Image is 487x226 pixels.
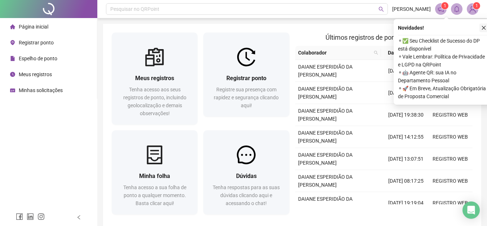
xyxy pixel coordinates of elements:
[384,104,428,126] td: [DATE] 19:38:30
[10,24,15,29] span: home
[203,32,289,117] a: Registrar pontoRegistre sua presença com rapidez e segurança clicando aqui!
[10,72,15,77] span: clock-circle
[481,25,486,30] span: close
[326,34,442,41] span: Últimos registros de ponto sincronizados
[392,5,431,13] span: [PERSON_NAME]
[428,170,473,192] td: REGISTRO WEB
[384,60,428,82] td: [DATE] 12:57:37
[372,47,380,58] span: search
[378,6,384,12] span: search
[428,192,473,214] td: REGISTRO WEB
[374,51,378,55] span: search
[462,201,480,219] div: Open Intercom Messenger
[428,126,473,148] td: REGISTRO WEB
[298,130,353,144] span: DAIANE ESPERIDIÃO DA [PERSON_NAME]
[135,75,174,82] span: Meus registros
[76,215,81,220] span: left
[19,24,48,30] span: Página inicial
[398,24,424,32] span: Novidades !
[298,196,353,210] span: DAIANE ESPERIDIÃO DA [PERSON_NAME]
[214,87,279,108] span: Registre sua presença com rapidez e segurança clicando aqui!
[213,184,280,206] span: Tenha respostas para as suas dúvidas clicando aqui e acessando o chat!
[226,75,266,82] span: Registrar ponto
[298,86,353,100] span: DAIANE ESPERIDIÃO DA [PERSON_NAME]
[19,87,63,93] span: Minhas solicitações
[475,3,478,8] span: 1
[203,130,289,214] a: DúvidasTenha respostas para as suas dúvidas clicando aqui e acessando o chat!
[298,49,371,57] span: Colaborador
[384,49,415,57] span: Data/Hora
[444,3,446,8] span: 1
[384,170,428,192] td: [DATE] 08:17:25
[139,173,170,179] span: Minha folha
[441,2,448,9] sup: 1
[10,40,15,45] span: environment
[10,88,15,93] span: schedule
[428,104,473,126] td: REGISTRO WEB
[384,82,428,104] td: [DATE] 08:37:02
[236,173,257,179] span: Dúvidas
[384,126,428,148] td: [DATE] 14:12:55
[298,152,353,166] span: DAIANE ESPERIDIÃO DA [PERSON_NAME]
[298,108,353,122] span: DAIANE ESPERIDIÃO DA [PERSON_NAME]
[19,56,57,61] span: Espelho de ponto
[438,6,444,12] span: notification
[467,4,478,14] img: 84177
[453,6,460,12] span: bell
[298,174,353,188] span: DAIANE ESPERIDIÃO DA [PERSON_NAME]
[123,184,186,206] span: Tenha acesso a sua folha de ponto a qualquer momento. Basta clicar aqui!
[10,56,15,61] span: file
[112,32,198,125] a: Meus registrosTenha acesso aos seus registros de ponto, incluindo geolocalização e demais observa...
[27,213,34,220] span: linkedin
[384,148,428,170] td: [DATE] 13:07:51
[298,64,353,78] span: DAIANE ESPERIDIÃO DA [PERSON_NAME]
[19,71,52,77] span: Meus registros
[37,213,45,220] span: instagram
[384,192,428,214] td: [DATE] 19:19:04
[428,148,473,170] td: REGISTRO WEB
[381,46,424,60] th: Data/Hora
[16,213,23,220] span: facebook
[19,40,54,45] span: Registrar ponto
[473,2,480,9] sup: Atualize o seu contato no menu Meus Dados
[112,130,198,214] a: Minha folhaTenha acesso a sua folha de ponto a qualquer momento. Basta clicar aqui!
[123,87,186,116] span: Tenha acesso aos seus registros de ponto, incluindo geolocalização e demais observações!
